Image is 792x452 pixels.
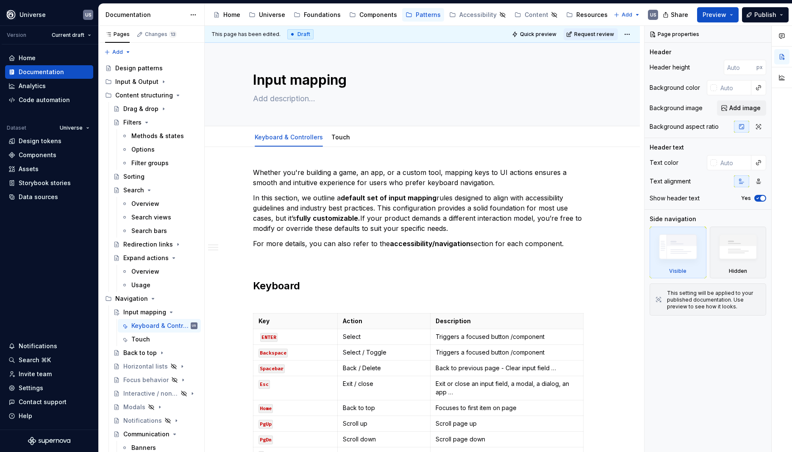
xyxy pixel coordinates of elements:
div: US [650,11,656,18]
a: Design tokens [5,134,93,148]
button: Contact support [5,395,93,409]
a: Filter groups [118,156,201,170]
input: Auto [717,155,751,170]
a: Touch [118,333,201,346]
div: Design patterns [115,64,163,72]
span: This page has been edited. [211,31,281,38]
a: Touch [331,133,350,141]
div: Accessibility [459,11,497,19]
img: 87d06435-c97f-426c-aa5d-5eb8acd3d8b3.png [6,10,16,20]
code: PgUp [258,420,273,429]
button: Help [5,409,93,423]
code: Backspace [258,349,288,358]
div: Modals [123,403,145,411]
input: Auto [724,60,756,75]
button: Quick preview [509,28,560,40]
a: Home [210,8,244,22]
a: Search views [118,211,201,224]
a: Search bars [118,224,201,238]
input: Auto [717,80,751,95]
code: Esc [258,380,270,389]
div: Draft [287,29,314,39]
div: US [85,11,92,18]
a: Components [5,148,93,162]
div: Assets [19,165,39,173]
a: Content [511,8,561,22]
strong: accessibility/navigation [390,239,470,248]
a: Data sources [5,190,93,204]
div: Universe [19,11,46,19]
a: Notifications [110,414,201,427]
p: Back / Delete [343,364,425,372]
div: Visible [669,268,686,275]
button: Search ⌘K [5,353,93,367]
a: Storybook stories [5,176,93,190]
a: Settings [5,381,93,395]
div: Usage [131,281,150,289]
div: Input mapping [123,308,166,316]
a: Input mapping [110,305,201,319]
p: Back to previous page - Clear input field … [436,364,578,372]
div: Visible [650,227,706,278]
p: Key [258,317,333,325]
a: Overview [118,197,201,211]
div: Hidden [729,268,747,275]
h2: Keyboard [253,279,592,306]
div: Documentation [106,11,186,19]
div: Universe [259,11,285,19]
div: Documentation [19,68,64,76]
a: Foundations [290,8,344,22]
a: Filters [110,116,201,129]
div: Search views [131,213,171,222]
a: Usage [118,278,201,292]
div: Communication [123,430,170,438]
button: Publish [742,7,789,22]
div: Patterns [416,11,441,19]
div: Filter groups [131,159,169,167]
a: Accessibility [446,8,509,22]
div: Search ⌘K [19,356,51,364]
div: Overview [131,200,159,208]
div: Contact support [19,398,67,406]
a: Keyboard & ControllersUS [118,319,201,333]
div: Back to top [123,349,157,357]
div: Keyboard & Controllers [131,322,189,330]
button: Notifications [5,339,93,353]
p: Focuses to first item on page [436,404,578,412]
textarea: Input mapping [251,70,590,90]
div: Dataset [7,125,26,131]
span: Add image [729,104,761,112]
p: Select / Toggle [343,348,425,357]
div: Home [223,11,240,19]
a: Assets [5,162,93,176]
div: Storybook stories [19,179,71,187]
button: Universe [56,122,93,134]
div: Code automation [19,96,70,104]
span: Universe [60,125,83,131]
button: Add [102,46,133,58]
a: Components [346,8,400,22]
div: Input & Output [115,78,158,86]
p: Scroll up [343,419,425,428]
div: Foundations [304,11,341,19]
a: Supernova Logo [28,437,70,445]
strong: fully customizable. [296,214,360,222]
span: Add [622,11,632,18]
a: Analytics [5,79,93,93]
div: Hidden [710,227,767,278]
div: Input & Output [102,75,201,89]
div: Design tokens [19,137,61,145]
div: Analytics [19,82,46,90]
div: Content structuring [115,91,173,100]
a: Expand actions [110,251,201,265]
button: Add [611,9,643,21]
p: Scroll page up [436,419,578,428]
div: Background color [650,83,700,92]
div: Components [19,151,56,159]
p: Triggers a focused button /component [436,333,578,341]
div: Touch [131,335,150,344]
strong: default set of input mapping [341,194,436,202]
div: Header [650,48,671,56]
span: 13 [169,31,177,38]
a: Drag & drop [110,102,201,116]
